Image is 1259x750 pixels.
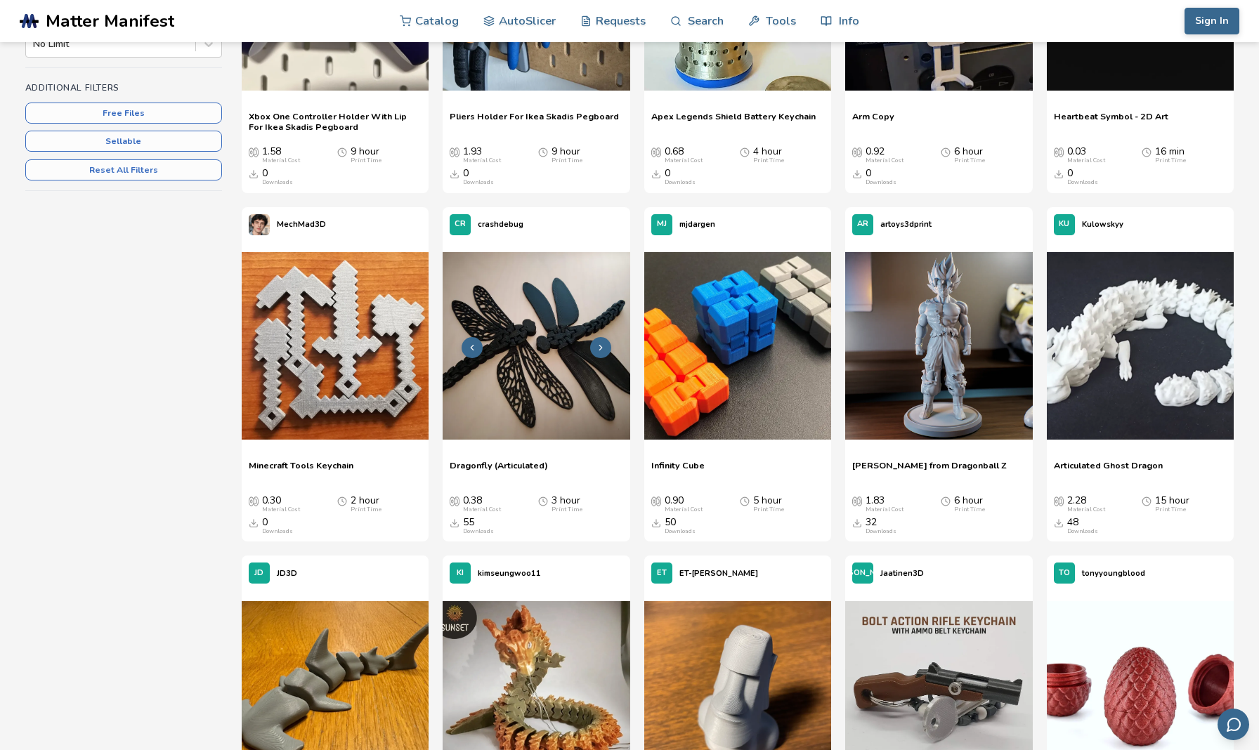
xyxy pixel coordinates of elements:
span: Average Print Time [941,495,951,506]
div: Downloads [262,179,293,186]
div: Print Time [954,506,985,513]
div: 0.92 [866,146,904,164]
span: Average Print Time [740,146,750,157]
div: 9 hour [552,146,582,164]
a: Xbox One Controller Holder With Lip For Ikea Skadis Pegboard [249,111,422,132]
span: Average Print Time [337,495,347,506]
div: 1.83 [866,495,904,513]
span: Downloads [249,517,259,528]
div: 0.90 [665,495,703,513]
p: ET-[PERSON_NAME] [679,566,758,581]
span: Average Cost [450,495,459,506]
a: Minecraft Tools Keychain [249,460,353,481]
div: Print Time [351,506,381,513]
p: mjdargen [679,217,715,232]
div: 4 hour [753,146,784,164]
p: JD3D [277,566,297,581]
div: 5 hour [753,495,784,513]
button: Reset All Filters [25,159,222,180]
span: Average Cost [450,146,459,157]
div: Downloads [1067,179,1098,186]
div: 0.30 [262,495,300,513]
div: 15 hour [1155,495,1189,513]
div: 2 hour [351,495,381,513]
div: 6 hour [954,495,985,513]
div: 0 [262,517,293,535]
div: Print Time [753,506,784,513]
div: 9 hour [351,146,381,164]
span: Average Print Time [941,146,951,157]
a: Apex Legends Shield Battery Keychain [651,111,816,132]
div: 0 [665,168,696,186]
span: Average Print Time [1142,495,1152,506]
span: Average Cost [852,146,862,157]
span: AR [857,220,868,229]
span: Articulated Ghost Dragon [1054,460,1163,481]
div: Material Cost [1067,157,1105,164]
button: Free Files [25,103,222,124]
span: CR [455,220,466,229]
span: Downloads [651,517,661,528]
div: 50 [665,517,696,535]
span: Average Print Time [1142,146,1152,157]
div: Material Cost [262,506,300,513]
img: MechMad3D's profile [249,214,270,235]
p: kimseungwoo11 [478,566,541,581]
span: KU [1059,220,1069,229]
h4: Additional Filters [25,83,222,93]
div: Print Time [552,506,582,513]
div: 6 hour [954,146,985,164]
a: Arm Copy [852,111,894,132]
div: Material Cost [1067,506,1105,513]
span: Downloads [450,168,459,179]
span: Downloads [450,517,459,528]
span: TO [1059,569,1070,578]
div: 1.93 [463,146,501,164]
span: Matter Manifest [46,11,174,31]
a: Infinity Cube [651,460,705,481]
span: Downloads [1054,517,1064,528]
span: Downloads [651,168,661,179]
span: KI [457,569,464,578]
div: Material Cost [665,157,703,164]
div: 2.28 [1067,495,1105,513]
div: 0.68 [665,146,703,164]
div: Material Cost [866,157,904,164]
div: 0.38 [463,495,501,513]
button: Sellable [25,131,222,152]
a: MechMad3D's profileMechMad3D [242,207,333,242]
button: Sign In [1185,8,1239,34]
span: Average Cost [1054,495,1064,506]
span: Average Print Time [740,495,750,506]
div: 0 [866,168,896,186]
div: Downloads [866,179,896,186]
span: Average Cost [249,146,259,157]
div: 0.03 [1067,146,1105,164]
div: 0 [463,168,494,186]
div: Print Time [1155,157,1186,164]
div: 32 [866,517,896,535]
div: 3 hour [552,495,582,513]
a: Heartbeat Symbol - 2D Art [1054,111,1168,132]
div: Material Cost [866,506,904,513]
span: Average Cost [249,495,259,506]
span: Average Print Time [538,495,548,506]
div: Downloads [463,179,494,186]
div: Downloads [866,528,896,535]
div: Print Time [1155,506,1186,513]
span: Average Cost [651,146,661,157]
span: [PERSON_NAME] from Dragonball Z [852,460,1007,481]
div: 48 [1067,517,1098,535]
a: Dragonfly (Articulated) [450,460,548,481]
button: Send feedback via email [1218,709,1249,740]
div: Downloads [665,179,696,186]
div: Material Cost [665,506,703,513]
div: Downloads [1067,528,1098,535]
div: 0 [262,168,293,186]
p: artoys3dprint [880,217,932,232]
